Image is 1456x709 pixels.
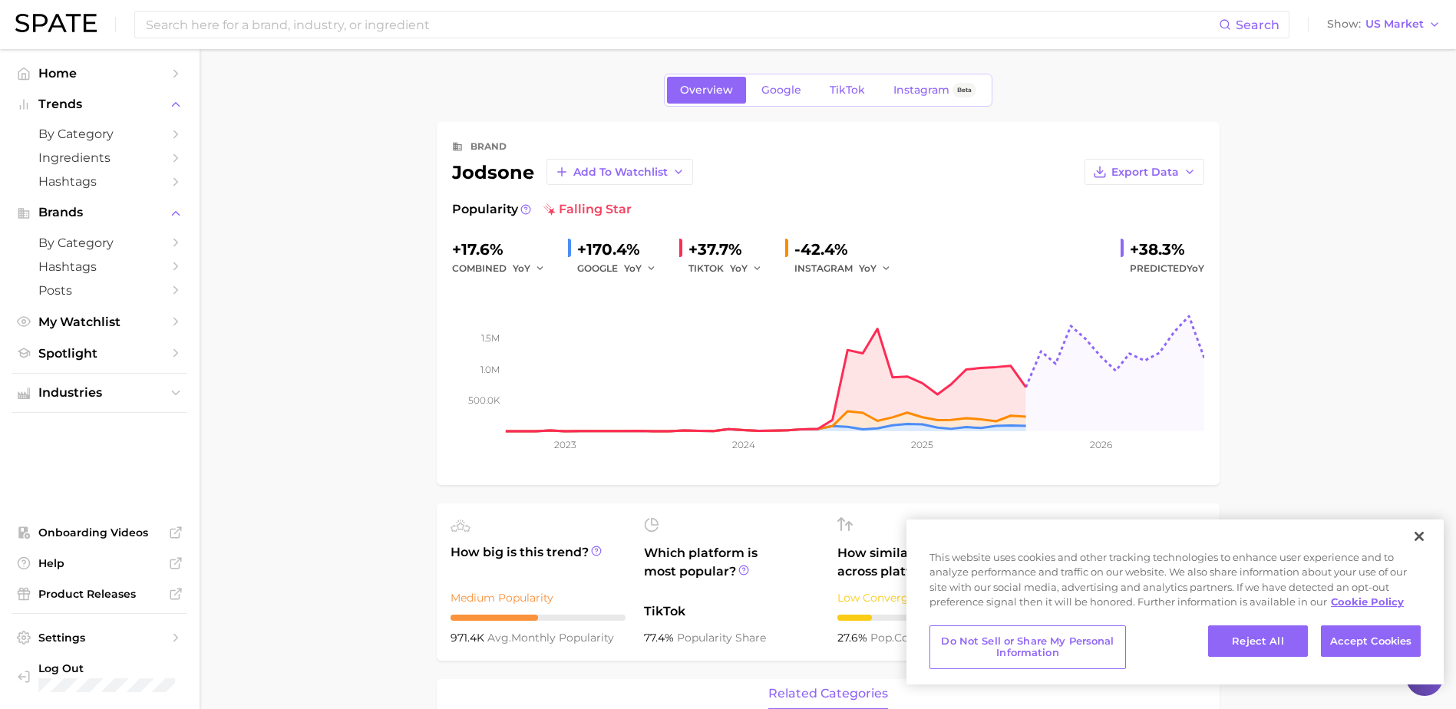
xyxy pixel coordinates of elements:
[731,439,754,450] tspan: 2024
[1130,237,1204,262] div: +38.3%
[1208,625,1308,658] button: Reject All
[837,615,1012,621] div: 2 / 10
[906,519,1444,684] div: Privacy
[794,259,902,278] div: INSTAGRAM
[680,84,733,97] span: Overview
[452,259,556,278] div: combined
[543,200,632,219] span: falling star
[859,262,877,275] span: YoY
[38,661,208,675] span: Log Out
[1365,20,1424,28] span: US Market
[451,615,626,621] div: 5 / 10
[730,262,748,275] span: YoY
[12,146,187,170] a: Ingredients
[12,310,187,334] a: My Watchlist
[38,66,161,81] span: Home
[15,14,97,32] img: SPATE
[837,589,1012,607] div: Low Convergence
[38,346,161,361] span: Spotlight
[487,631,511,645] abbr: average
[837,544,1012,581] span: How similar is this trend across platforms?
[487,631,614,645] span: monthly popularity
[624,262,642,275] span: YoY
[12,582,187,605] a: Product Releases
[667,77,746,104] a: Overview
[12,341,187,365] a: Spotlight
[573,166,668,179] span: Add to Watchlist
[38,97,161,111] span: Trends
[748,77,814,104] a: Google
[554,439,576,450] tspan: 2023
[38,236,161,250] span: by Category
[870,631,894,645] abbr: popularity index
[577,259,667,278] div: GOOGLE
[1089,439,1111,450] tspan: 2026
[12,122,187,146] a: by Category
[1111,166,1179,179] span: Export Data
[38,556,161,570] span: Help
[624,259,657,278] button: YoY
[470,137,507,156] div: brand
[12,231,187,255] a: by Category
[1187,262,1204,274] span: YoY
[837,631,870,645] span: 27.6%
[38,259,161,274] span: Hashtags
[38,315,161,329] span: My Watchlist
[911,439,933,450] tspan: 2025
[1327,20,1361,28] span: Show
[677,631,766,645] span: popularity share
[957,84,972,97] span: Beta
[12,626,187,649] a: Settings
[577,237,667,262] div: +170.4%
[1085,159,1204,185] button: Export Data
[451,631,487,645] span: 971.4k
[688,259,773,278] div: TIKTOK
[38,174,161,189] span: Hashtags
[451,589,626,607] div: Medium Popularity
[768,687,888,701] span: related categories
[38,206,161,219] span: Brands
[12,521,187,544] a: Onboarding Videos
[859,259,892,278] button: YoY
[1130,259,1204,278] span: Predicted
[452,200,518,219] span: Popularity
[546,159,693,185] button: Add to Watchlist
[12,381,187,404] button: Industries
[12,201,187,224] button: Brands
[1321,625,1421,658] button: Accept Cookies
[880,77,989,104] a: InstagramBeta
[761,84,801,97] span: Google
[644,631,677,645] span: 77.4%
[38,150,161,165] span: Ingredients
[38,127,161,141] span: by Category
[794,237,902,262] div: -42.4%
[730,259,763,278] button: YoY
[144,12,1219,38] input: Search here for a brand, industry, or ingredient
[543,203,556,216] img: falling star
[452,237,556,262] div: +17.6%
[12,279,187,302] a: Posts
[906,519,1444,684] div: Cookie banner
[12,170,187,193] a: Hashtags
[644,544,819,595] span: Which platform is most popular?
[688,237,773,262] div: +37.7%
[38,587,161,601] span: Product Releases
[12,93,187,116] button: Trends
[38,386,161,400] span: Industries
[452,159,693,185] div: jodsone
[893,84,949,97] span: Instagram
[1331,595,1404,608] a: More information about your privacy, opens in a new tab
[12,552,187,575] a: Help
[830,84,865,97] span: TikTok
[513,262,530,275] span: YoY
[1236,18,1279,32] span: Search
[451,543,626,581] span: How big is this trend?
[906,550,1444,618] div: This website uses cookies and other tracking technologies to enhance user experience and to analy...
[644,602,819,621] span: TikTok
[870,631,966,645] span: convergence
[1402,519,1436,553] button: Close
[929,625,1126,669] button: Do Not Sell or Share My Personal Information, Opens the preference center dialog
[38,526,161,539] span: Onboarding Videos
[817,77,878,104] a: TikTok
[38,283,161,298] span: Posts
